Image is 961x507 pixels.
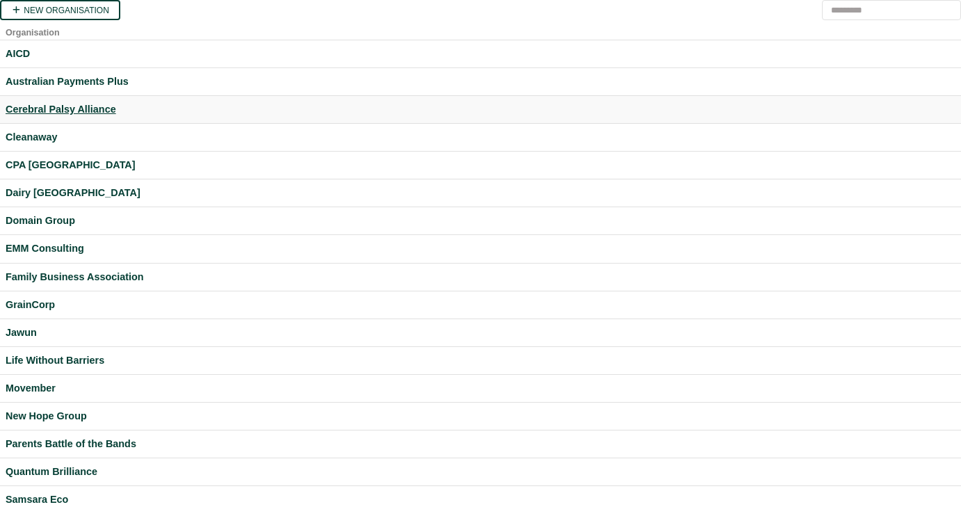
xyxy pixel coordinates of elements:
a: AICD [6,46,955,62]
a: Parents Battle of the Bands [6,436,955,452]
a: Family Business Association [6,269,955,285]
a: Movember [6,380,955,396]
a: Life Without Barriers [6,353,955,369]
a: EMM Consulting [6,241,955,257]
a: CPA [GEOGRAPHIC_DATA] [6,157,955,173]
a: Quantum Brilliance [6,464,955,480]
a: Australian Payments Plus [6,74,955,90]
a: Cleanaway [6,129,955,145]
a: Dairy [GEOGRAPHIC_DATA] [6,185,955,201]
a: GrainCorp [6,297,955,313]
a: Domain Group [6,213,955,229]
a: Jawun [6,325,955,341]
a: Cerebral Palsy Alliance [6,102,955,118]
a: New Hope Group [6,408,955,424]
